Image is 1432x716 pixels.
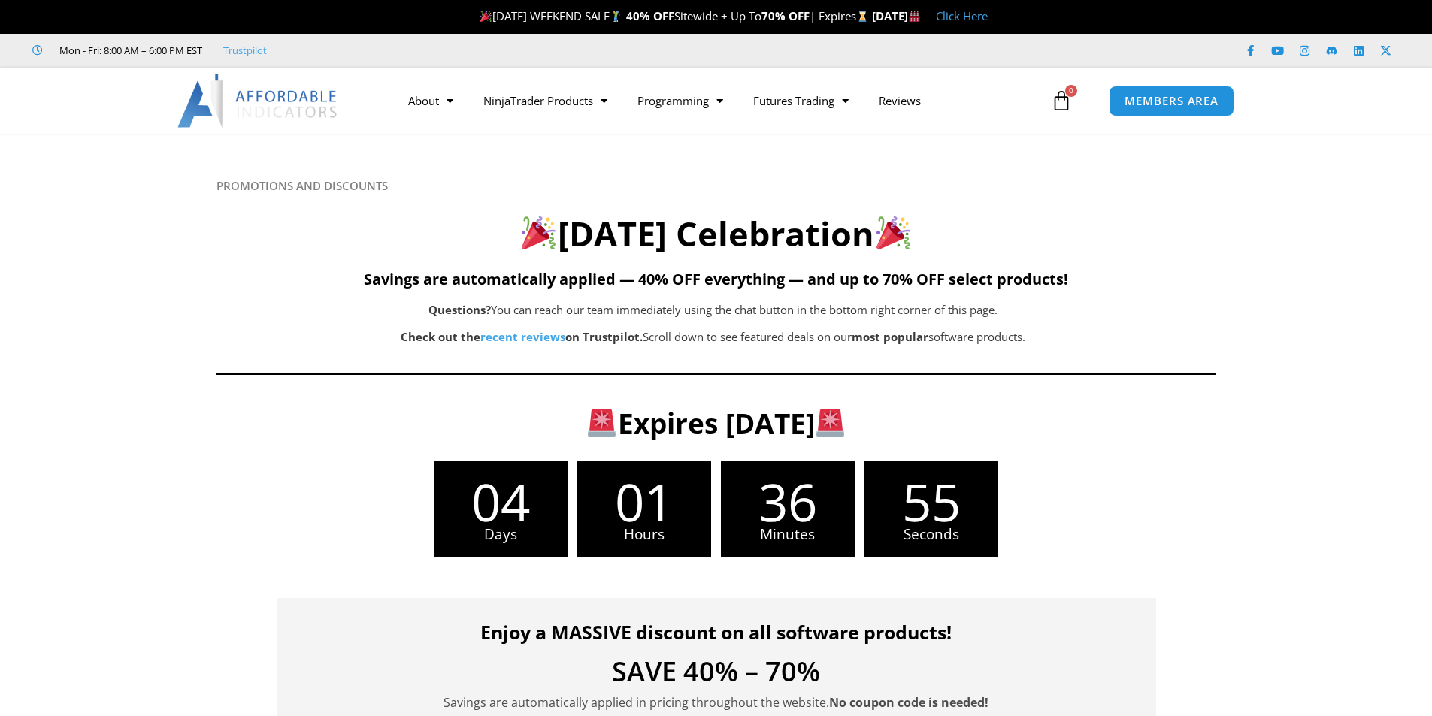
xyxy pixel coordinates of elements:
[1028,79,1094,122] a: 0
[1125,95,1219,107] span: MEMBERS AREA
[1065,85,1077,97] span: 0
[177,74,339,128] img: LogoAI | Affordable Indicators – NinjaTrader
[721,527,855,542] span: Minutes
[480,329,565,344] a: recent reviews
[577,527,711,542] span: Hours
[876,216,910,249] img: 🎉
[610,11,622,22] img: 🏌️‍♂️
[401,329,643,344] strong: Check out the on Trustpilot.
[477,8,871,23] span: [DATE] WEEKEND SALE Sitewide + Up To | Expires
[622,83,738,118] a: Programming
[480,11,492,22] img: 🎉
[299,693,1134,713] p: Savings are automatically applied in pricing throughout the website.
[864,527,998,542] span: Seconds
[522,216,556,249] img: 🎉
[816,409,844,437] img: 🚨
[721,476,855,527] span: 36
[216,270,1216,289] h5: Savings are automatically applied — 40% OFF everything — and up to 70% OFF select products!
[761,8,810,23] strong: 70% OFF
[292,300,1135,321] p: You can reach our team immediately using the chat button in the bottom right corner of this page.
[588,409,616,437] img: 🚨
[909,11,920,22] img: 🏭
[299,658,1134,685] h4: SAVE 40% – 70%
[393,83,1047,118] nav: Menu
[56,41,202,59] span: Mon - Fri: 8:00 AM – 6:00 PM EST
[393,83,468,118] a: About
[626,8,674,23] strong: 40% OFF
[936,8,988,23] a: Click Here
[857,11,868,22] img: ⌛
[577,476,711,527] span: 01
[852,329,928,344] b: most popular
[299,621,1134,643] h4: Enjoy a MASSIVE discount on all software products!
[216,179,1216,193] h6: PROMOTIONS AND DISCOUNTS
[434,476,568,527] span: 04
[738,83,864,118] a: Futures Trading
[872,8,921,23] strong: [DATE]
[434,527,568,542] span: Days
[295,405,1137,441] h3: Expires [DATE]
[216,212,1216,256] h2: [DATE] Celebration
[428,302,491,317] b: Questions?
[292,327,1135,348] p: Scroll down to see featured deals on our software products.
[864,83,936,118] a: Reviews
[864,476,998,527] span: 55
[468,83,622,118] a: NinjaTrader Products
[1109,86,1234,116] a: MEMBERS AREA
[223,41,267,59] a: Trustpilot
[829,694,988,711] strong: No coupon code is needed!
